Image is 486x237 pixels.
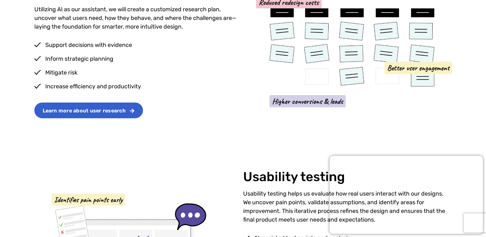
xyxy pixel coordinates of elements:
[8,89,250,95] span: Subscribe to UX Team newsletter.
[243,189,452,224] p: Usability testing helps us evaluate how real users interact with our designs. We uncover pain poi...
[44,68,77,77] span: Mitigate risk
[2,90,6,94] input: Subscribe to UX Team newsletter.
[34,5,243,31] p: Utilizing AI as our assistant, we will create a customized research plan, uncover what users need...
[243,170,452,184] h2: Usability testing
[330,156,483,234] iframe: Popup CTA
[126,0,149,6] span: Last Name
[44,82,141,91] span: Increase efficiency and productivity
[44,55,113,63] span: Inform strategic planning
[44,41,132,49] span: Support decisions with evidence
[34,102,143,118] a: Learn more about user research
[43,108,126,113] span: Learn more about user research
